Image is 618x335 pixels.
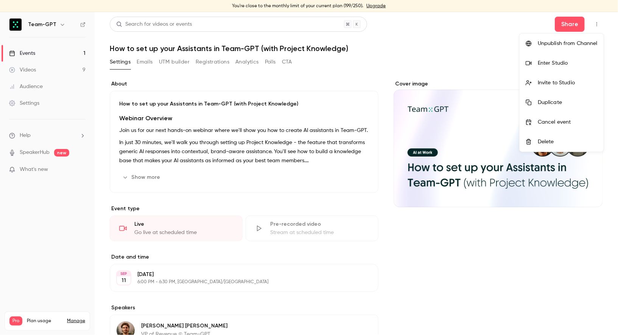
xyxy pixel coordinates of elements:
div: Unpublish from Channel [538,40,598,47]
div: Enter Studio [538,59,598,67]
div: Duplicate [538,99,598,106]
div: Cancel event [538,118,598,126]
div: Delete [538,138,598,146]
div: Invite to Studio [538,79,598,87]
